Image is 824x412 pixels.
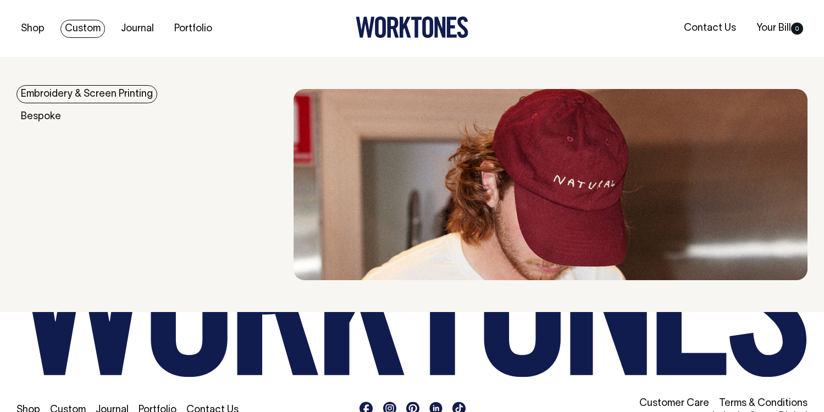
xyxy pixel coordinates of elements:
[752,19,808,37] a: Your Bill0
[16,85,157,103] a: Embroidery & Screen Printing
[170,20,217,38] a: Portfolio
[16,108,65,126] a: Bespoke
[117,20,158,38] a: Journal
[719,399,808,408] a: Terms & Conditions
[791,23,803,35] span: 0
[679,19,740,37] a: Contact Us
[16,20,49,38] a: Shop
[639,399,709,408] a: Customer Care
[60,20,105,38] a: Custom
[294,89,808,280] img: embroidery & Screen Printing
